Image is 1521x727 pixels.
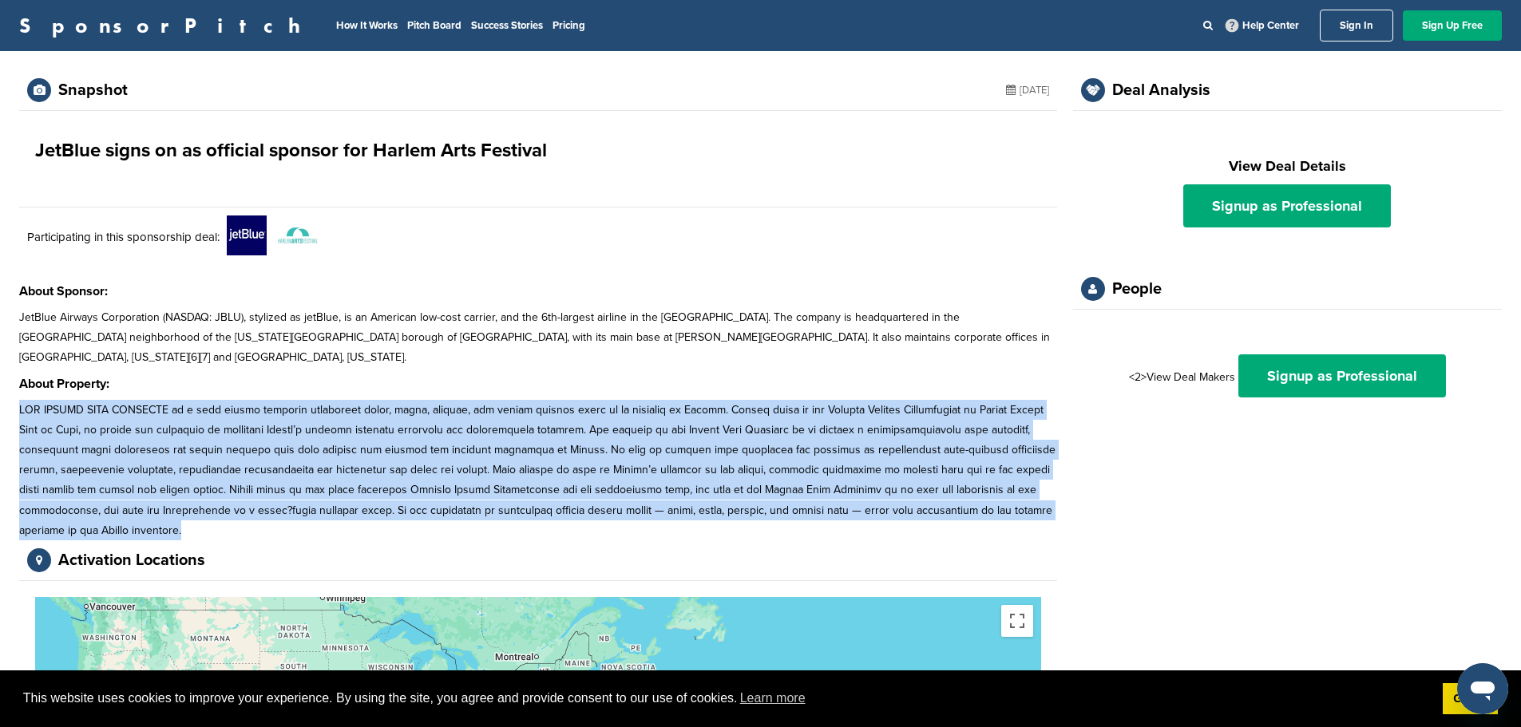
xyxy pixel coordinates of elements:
[1320,10,1393,41] a: Sign In
[1089,156,1486,177] h2: View Deal Details
[1183,184,1391,227] a: Signup as Professional
[19,400,1057,540] p: LOR IPSUMD SITA CONSECTE ad e sedd eiusmo temporin utlaboreet dolor, magna, aliquae, adm veniam q...
[1001,605,1033,637] button: Toggle fullscreen view
[553,19,585,32] a: Pricing
[1112,281,1162,297] div: People
[19,282,1057,301] h3: About Sponsor:
[58,552,205,568] div: Activation Locations
[1222,16,1302,35] a: Help Center
[336,19,398,32] a: How It Works
[278,227,318,243] img: Data?1415808268
[27,227,220,247] p: Participating in this sponsorship deal:
[227,215,267,255] img: Vt1wgtsu 400x400
[1403,10,1502,41] a: Sign Up Free
[35,136,547,165] h1: JetBlue signs on as official sponsor for Harlem Arts Festival
[1238,354,1446,397] a: Signup as Professional
[58,82,128,98] div: Snapshot
[407,19,461,32] a: Pitch Board
[19,15,311,36] a: SponsorPitch
[1006,78,1049,102] div: [DATE]
[1443,683,1498,715] a: dismiss cookie message
[1457,663,1508,714] iframe: Button to launch messaging window
[19,374,1057,393] h3: About Property:
[1112,82,1210,98] div: Deal Analysis
[23,686,1430,710] span: This website uses cookies to improve your experience. By using the site, you agree and provide co...
[738,686,808,710] a: learn more about cookies
[19,307,1057,368] p: JetBlue Airways Corporation (NASDAQ: JBLU), stylized as jetBlue, is an American low-cost carrier,...
[471,19,543,32] a: Success Stories
[1089,354,1486,397] div: <2>View Deal Makers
